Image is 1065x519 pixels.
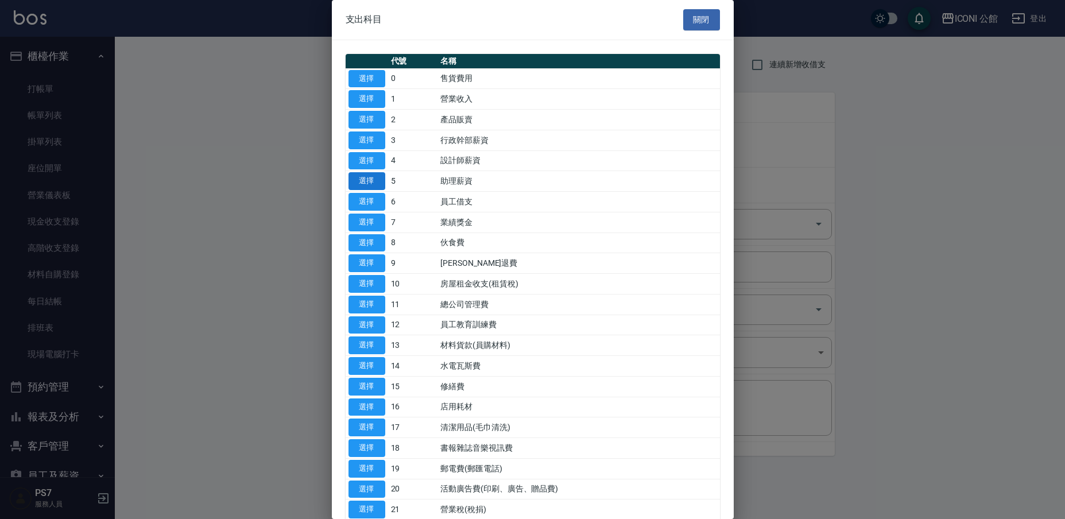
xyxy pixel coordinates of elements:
button: 選擇 [348,172,385,190]
button: 選擇 [348,254,385,272]
td: 9 [388,253,438,274]
td: 書報雜誌音樂視訊費 [437,438,719,459]
button: 選擇 [348,419,385,436]
td: 郵電費(郵匯電話) [437,458,719,479]
td: 售貨費用 [437,68,719,89]
td: 活動廣告費(印刷、廣告、贈品費) [437,479,719,499]
td: 伙食費 [437,233,719,253]
button: 選擇 [348,316,385,334]
button: 選擇 [348,398,385,416]
td: 業績獎金 [437,212,719,233]
button: 選擇 [348,152,385,170]
button: 選擇 [348,336,385,354]
td: 10 [388,274,438,295]
td: 14 [388,356,438,377]
td: 員工借支 [437,192,719,212]
td: 15 [388,376,438,397]
span: 支出科目 [346,14,382,25]
button: 選擇 [348,111,385,129]
td: [PERSON_NAME]退費 [437,253,719,274]
td: 設計師薪資 [437,150,719,171]
button: 選擇 [348,214,385,231]
td: 水電瓦斯費 [437,356,719,377]
td: 5 [388,171,438,192]
button: 選擇 [348,439,385,457]
button: 選擇 [348,357,385,375]
td: 16 [388,397,438,417]
td: 0 [388,68,438,89]
button: 選擇 [348,131,385,149]
td: 營業收入 [437,89,719,110]
td: 4 [388,150,438,171]
td: 19 [388,458,438,479]
td: 8 [388,233,438,253]
td: 17 [388,417,438,438]
td: 12 [388,315,438,335]
td: 11 [388,294,438,315]
button: 選擇 [348,70,385,88]
button: 選擇 [348,296,385,313]
button: 選擇 [348,275,385,293]
button: 選擇 [348,460,385,478]
td: 修繕費 [437,376,719,397]
td: 產品販賣 [437,110,719,130]
button: 選擇 [348,481,385,498]
td: 13 [388,335,438,356]
td: 清潔用品(毛巾清洗) [437,417,719,438]
td: 行政幹部薪資 [437,130,719,150]
button: 選擇 [348,193,385,211]
button: 選擇 [348,234,385,252]
th: 代號 [388,54,438,69]
td: 員工教育訓練費 [437,315,719,335]
button: 選擇 [348,501,385,518]
button: 選擇 [348,378,385,396]
td: 18 [388,438,438,459]
td: 材料貨款(員購材料) [437,335,719,356]
td: 店用耗材 [437,397,719,417]
td: 3 [388,130,438,150]
td: 1 [388,89,438,110]
td: 2 [388,110,438,130]
button: 關閉 [683,9,720,30]
th: 名稱 [437,54,719,69]
td: 房屋租金收支(租賃稅) [437,274,719,295]
td: 總公司管理費 [437,294,719,315]
button: 選擇 [348,90,385,108]
td: 助理薪資 [437,171,719,192]
td: 7 [388,212,438,233]
td: 20 [388,479,438,499]
td: 6 [388,192,438,212]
